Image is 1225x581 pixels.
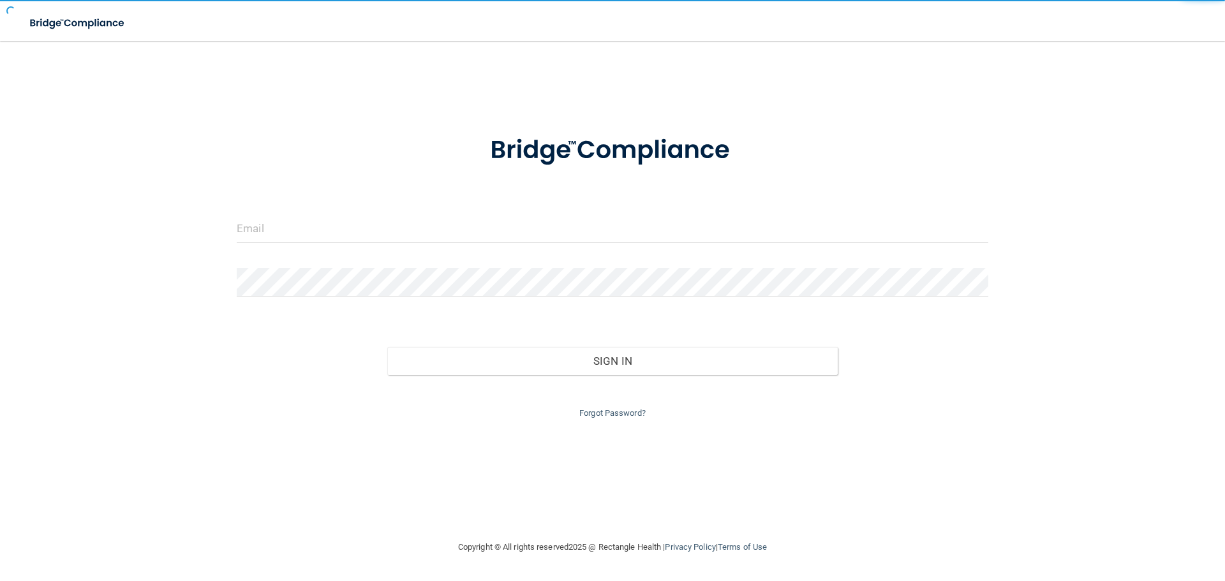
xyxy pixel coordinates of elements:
input: Email [237,214,988,243]
button: Sign In [387,347,838,375]
img: bridge_compliance_login_screen.278c3ca4.svg [19,10,137,36]
a: Privacy Policy [665,542,715,552]
div: Copyright © All rights reserved 2025 @ Rectangle Health | | [380,527,845,568]
a: Terms of Use [718,542,767,552]
a: Forgot Password? [579,408,646,418]
img: bridge_compliance_login_screen.278c3ca4.svg [464,117,761,184]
